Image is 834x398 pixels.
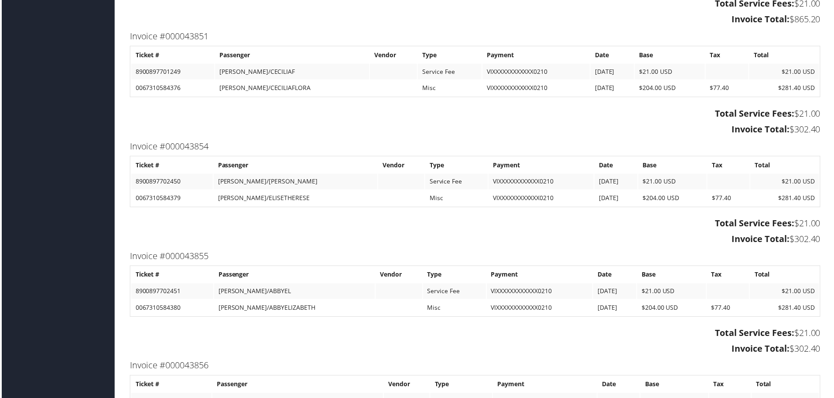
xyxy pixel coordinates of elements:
td: $21.00 USD [752,284,821,300]
th: Passenger [212,378,383,394]
th: Passenger [214,47,369,63]
th: Ticket # [130,378,211,394]
th: Date [598,378,641,394]
td: [DATE] [594,284,637,300]
td: [PERSON_NAME]/ABBYEL [213,284,375,300]
td: 8900897702450 [130,174,212,190]
th: Ticket # [130,158,212,173]
td: 0067310584379 [130,191,212,207]
h3: $865.20 [129,13,822,25]
td: $281.40 USD [752,301,821,317]
th: Total [752,158,821,173]
td: $21.00 USD [636,64,706,80]
strong: Invoice Total: [733,13,791,25]
td: 8900897701249 [130,64,213,80]
th: Date [594,268,637,284]
td: VIXXXXXXXXXXXX0210 [489,174,595,190]
td: [DATE] [594,301,637,317]
td: $77.40 [708,301,751,317]
th: Ticket # [130,268,212,284]
th: Type [431,378,492,394]
td: VIXXXXXXXXXXXX0210 [483,80,591,96]
h3: $302.40 [129,344,822,356]
td: VIXXXXXXXXXXXX0210 [487,284,594,300]
td: [DATE] [595,191,638,207]
th: Payment [487,268,594,284]
th: Total [753,378,821,394]
th: Vendor [384,378,430,394]
td: [PERSON_NAME]/ABBYELIZABETH [213,301,375,317]
th: Passenger [213,158,377,173]
td: Misc [418,80,482,96]
h3: $21.00 [129,108,822,120]
td: [DATE] [595,174,638,190]
td: Service Fee [423,284,486,300]
th: Tax [708,268,751,284]
td: [PERSON_NAME]/[PERSON_NAME] [213,174,377,190]
th: Payment [493,378,598,394]
td: $21.00 USD [638,284,707,300]
th: Base [639,158,708,173]
td: Service Fee [425,174,488,190]
th: Tax [709,158,751,173]
th: Total [751,47,821,63]
th: Vendor [370,47,417,63]
th: Vendor [378,158,424,173]
th: Ticket # [130,47,213,63]
td: 0067310584376 [130,80,213,96]
td: $204.00 USD [639,191,708,207]
th: Type [418,47,482,63]
strong: Total Service Fees: [716,328,796,340]
h3: $21.00 [129,218,822,230]
h3: $21.00 [129,328,822,340]
td: 8900897702451 [130,284,212,300]
td: [PERSON_NAME]/CECILIAFLORA [214,80,369,96]
h3: $302.40 [129,234,822,246]
td: $21.00 USD [751,64,821,80]
strong: Invoice Total: [733,234,791,246]
th: Date [591,47,635,63]
td: VIXXXXXXXXXXXX0210 [483,64,591,80]
th: Tax [707,47,750,63]
td: [PERSON_NAME]/ELISETHERESE [213,191,377,207]
th: Type [423,268,486,284]
strong: Total Service Fees: [716,218,796,230]
strong: Total Service Fees: [716,108,796,120]
td: $21.00 USD [752,174,821,190]
td: $204.00 USD [638,301,707,317]
th: Type [425,158,488,173]
th: Payment [489,158,595,173]
h3: Invoice #000043856 [129,361,822,373]
th: Vendor [376,268,422,284]
td: [DATE] [591,64,635,80]
strong: Invoice Total: [733,344,791,356]
td: Misc [425,191,488,207]
th: Base [642,378,709,394]
td: $281.40 USD [752,191,821,207]
th: Base [636,47,706,63]
td: $77.40 [707,80,750,96]
td: $281.40 USD [751,80,821,96]
th: Total [752,268,821,284]
h3: Invoice #000043851 [129,30,822,42]
td: $204.00 USD [636,80,706,96]
td: VIXXXXXXXXXXXX0210 [489,191,595,207]
th: Passenger [213,268,375,284]
h3: $302.40 [129,124,822,136]
td: $21.00 USD [639,174,708,190]
th: Date [595,158,638,173]
td: Misc [423,301,486,317]
td: 0067310584380 [130,301,212,317]
td: $77.40 [709,191,751,207]
strong: Invoice Total: [733,124,791,135]
th: Payment [483,47,591,63]
td: [DATE] [591,80,635,96]
h3: Invoice #000043855 [129,251,822,263]
td: [PERSON_NAME]/CECILIAF [214,64,369,80]
td: VIXXXXXXXXXXXX0210 [487,301,594,317]
th: Base [638,268,707,284]
td: Service Fee [418,64,482,80]
h3: Invoice #000043854 [129,141,822,153]
th: Tax [711,378,752,394]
